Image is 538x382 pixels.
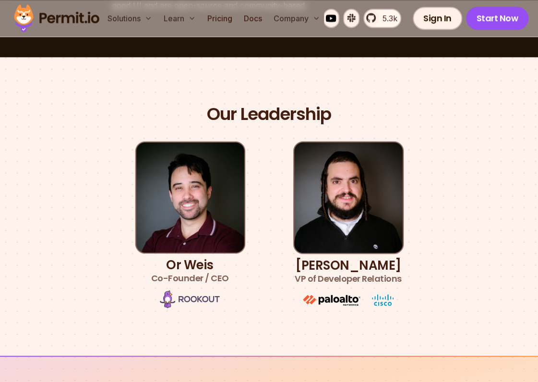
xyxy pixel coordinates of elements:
span: 5.3k [377,12,397,24]
a: 5.3k [363,9,401,28]
span: VP of Developer Relations [295,272,402,286]
img: Rookout [160,290,220,308]
a: Sign In [413,7,462,30]
img: paloalto [303,295,360,306]
img: Or Weis | Co-Founder / CEO [135,141,245,253]
img: Permit logo [10,2,104,35]
span: Co-Founder / CEO [151,272,229,285]
a: Start Now [466,7,529,30]
h3: Or Weis [151,258,229,285]
a: Docs [240,9,266,28]
img: cisco [372,294,394,306]
button: Solutions [104,9,156,28]
h2: Our Leadership [207,103,331,126]
a: Pricing [203,9,236,28]
h3: [PERSON_NAME] [295,259,402,286]
img: Gabriel L. Manor | VP of Developer Relations, GTM [293,141,404,254]
button: Company [270,9,324,28]
button: Learn [160,9,200,28]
